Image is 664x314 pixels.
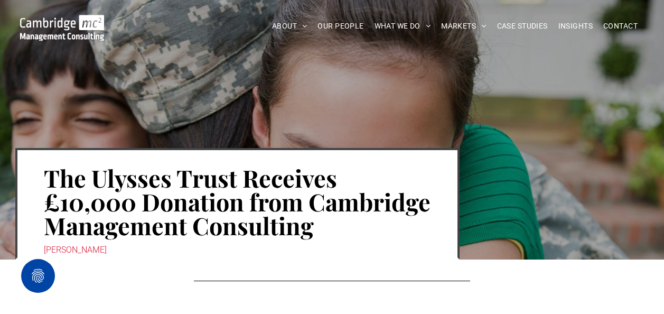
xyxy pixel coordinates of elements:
a: CONTACT [598,18,643,34]
img: Go to Homepage [20,15,105,41]
a: Your Business Transformed | Cambridge Management Consulting [20,16,105,27]
div: [PERSON_NAME] [44,243,431,257]
a: MARKETS [436,18,491,34]
a: INSIGHTS [553,18,598,34]
a: CASE STUDIES [492,18,553,34]
a: ABOUT [267,18,313,34]
a: OUR PEOPLE [312,18,369,34]
a: WHAT WE DO [369,18,436,34]
h1: The Ulysses Trust Receives £10,000 Donation from Cambridge Management Consulting [44,165,431,238]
